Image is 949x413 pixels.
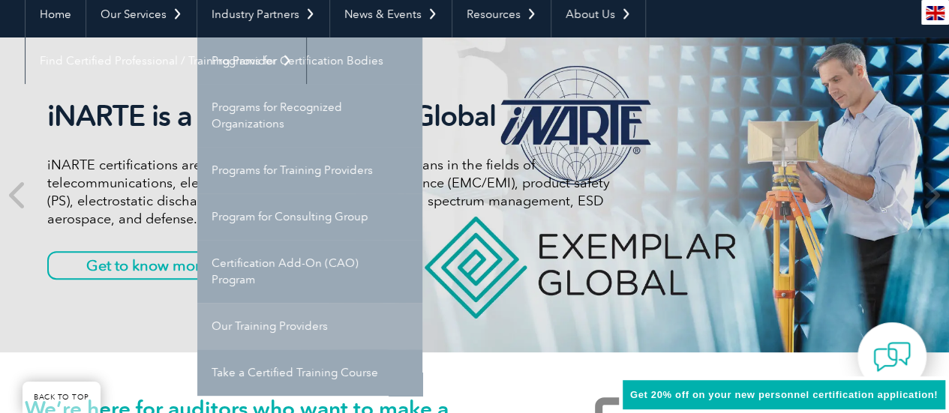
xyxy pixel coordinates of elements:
[926,6,944,20] img: en
[197,240,422,303] a: Certification Add-On (CAO) Program
[197,147,422,193] a: Programs for Training Providers
[47,251,347,280] a: Get to know more about iNARTE
[23,382,101,413] a: BACK TO TOP
[197,37,422,84] a: Programs for Certification Bodies
[197,349,422,396] a: Take a Certified Training Course
[47,99,610,133] h2: iNARTE is a Part of Exemplar Global
[197,84,422,147] a: Programs for Recognized Organizations
[630,389,938,400] span: Get 20% off on your new personnel certification application!
[873,338,911,376] img: contact-chat.png
[197,193,422,240] a: Program for Consulting Group
[197,303,422,349] a: Our Training Providers
[26,37,306,84] a: Find Certified Professional / Training Provider
[47,156,610,228] p: iNARTE certifications are for qualified engineers and technicians in the fields of telecommunicat...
